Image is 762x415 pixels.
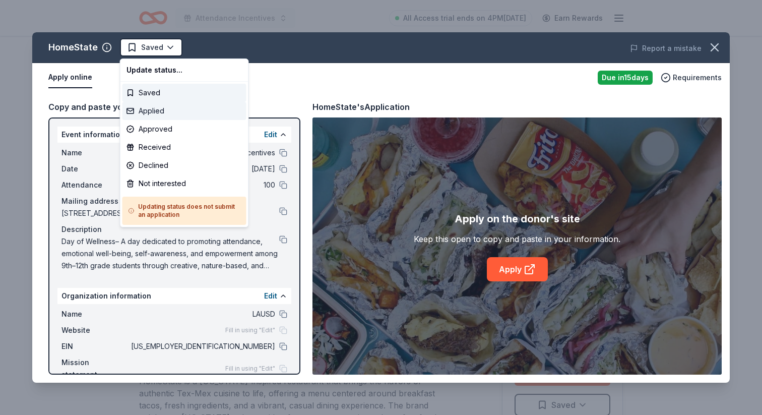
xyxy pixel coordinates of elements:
[122,120,246,138] div: Approved
[122,61,246,79] div: Update status...
[122,138,246,156] div: Received
[122,84,246,102] div: Saved
[122,102,246,120] div: Applied
[196,12,275,24] span: Attendance Incentives
[122,156,246,174] div: Declined
[129,203,240,219] h5: Updating status does not submit an application
[122,174,246,193] div: Not interested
